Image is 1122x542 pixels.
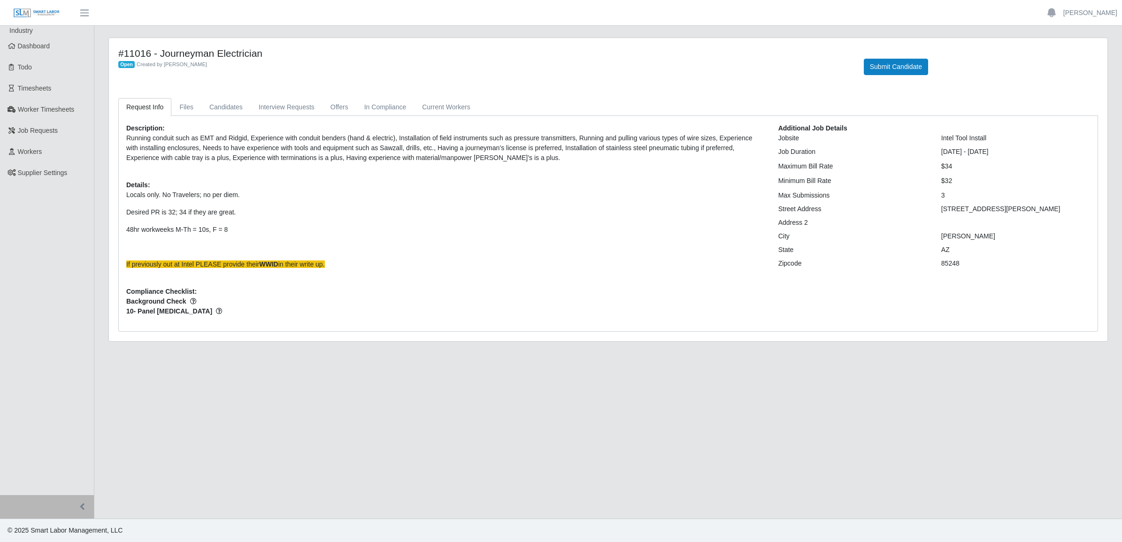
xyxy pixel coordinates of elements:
[126,260,325,268] span: If previously out at Intel PLEASE provide their in their write up.
[934,133,1097,143] div: Intel Tool Install
[126,297,764,306] span: Background Check
[864,59,928,75] button: Submit Candidate
[18,84,52,92] span: Timesheets
[18,127,58,134] span: Job Requests
[771,245,934,255] div: State
[934,259,1097,268] div: 85248
[323,98,356,116] a: Offers
[9,27,33,34] span: Industry
[18,63,32,71] span: Todo
[118,61,135,69] span: Open
[1063,8,1117,18] a: [PERSON_NAME]
[201,98,251,116] a: Candidates
[126,288,197,295] b: Compliance Checklist:
[126,190,764,200] p: Locals only. No Travelers; no per diem.
[126,225,764,235] p: 48hr workweeks M-Th = 10s, F = 8
[771,161,934,171] div: Maximum Bill Rate
[934,204,1097,214] div: [STREET_ADDRESS][PERSON_NAME]
[771,133,934,143] div: Jobsite
[771,231,934,241] div: City
[8,527,123,534] span: © 2025 Smart Labor Management, LLC
[137,61,207,67] span: Created by [PERSON_NAME]
[414,98,478,116] a: Current Workers
[934,245,1097,255] div: AZ
[259,260,278,268] strong: WWID
[771,191,934,200] div: Max Submissions
[771,204,934,214] div: Street Address
[126,124,165,132] b: Description:
[18,42,50,50] span: Dashboard
[778,124,847,132] b: Additional Job Details
[771,147,934,157] div: Job Duration
[18,148,42,155] span: Workers
[934,161,1097,171] div: $34
[18,169,68,176] span: Supplier Settings
[118,98,171,116] a: Request Info
[934,231,1097,241] div: [PERSON_NAME]
[251,98,323,116] a: Interview Requests
[126,133,764,163] p: Running conduit such as EMT and Ridgid, Experience with conduit benders (hand & electric), Instal...
[126,207,764,217] p: Desired PR is 32; 34 if they are great.
[13,8,60,18] img: SLM Logo
[771,218,934,228] div: Address 2
[171,98,201,116] a: Files
[771,176,934,186] div: Minimum Bill Rate
[126,181,150,189] b: Details:
[118,47,850,59] h4: #11016 - Journeyman Electrician
[934,191,1097,200] div: 3
[934,147,1097,157] div: [DATE] - [DATE]
[18,106,74,113] span: Worker Timesheets
[771,259,934,268] div: Zipcode
[934,176,1097,186] div: $32
[126,306,764,316] span: 10- Panel [MEDICAL_DATA]
[356,98,415,116] a: In Compliance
